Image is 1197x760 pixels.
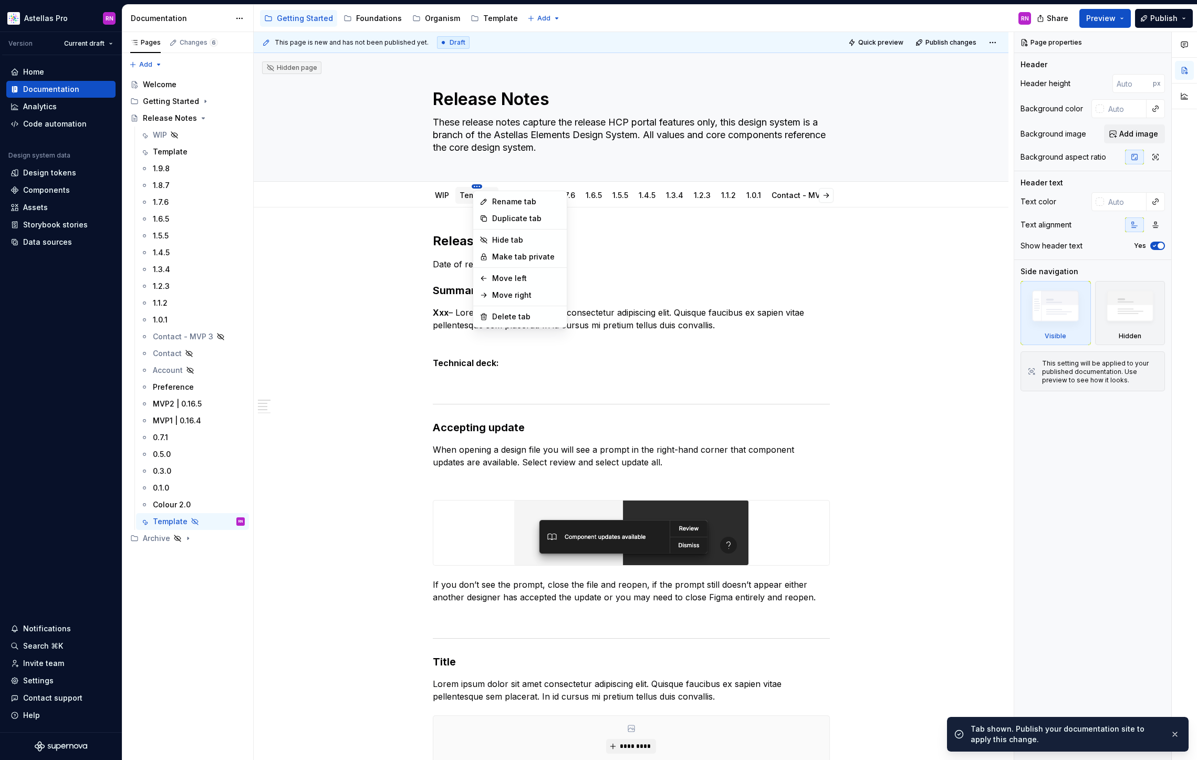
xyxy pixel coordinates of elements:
[492,252,560,262] div: Make tab private
[492,311,560,322] div: Delete tab
[971,724,1162,745] div: Tab shown. Publish your documentation site to apply this change.
[492,290,560,300] div: Move right
[492,273,560,284] div: Move left
[492,196,560,207] div: Rename tab
[492,213,560,224] div: Duplicate tab
[492,235,560,245] div: Hide tab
